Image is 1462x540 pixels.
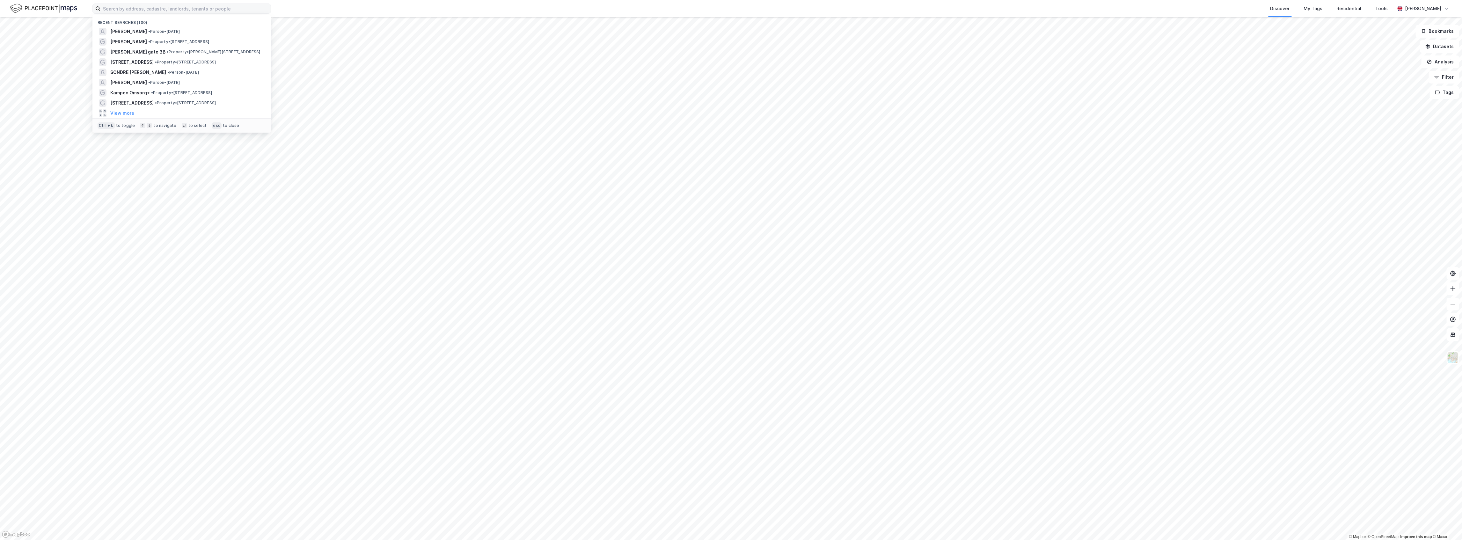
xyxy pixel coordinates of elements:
button: Filter [1429,71,1459,84]
span: [STREET_ADDRESS] [110,58,154,66]
button: Datasets [1420,40,1459,53]
div: Tools [1376,5,1388,12]
span: SONDRE [PERSON_NAME] [110,69,166,76]
span: Property • [STREET_ADDRESS] [155,100,216,106]
span: [PERSON_NAME] [110,79,147,86]
span: Person • [DATE] [148,29,180,34]
div: My Tags [1304,5,1323,12]
a: Mapbox homepage [2,531,30,538]
div: [PERSON_NAME] [1405,5,1442,12]
span: Property • [STREET_ADDRESS] [155,60,216,65]
div: Recent searches (100) [92,15,271,26]
button: View more [110,109,134,117]
button: Analysis [1422,55,1459,68]
a: Improve this map [1400,535,1432,539]
div: Ctrl + k [98,122,115,129]
span: Property • [PERSON_NAME][STREET_ADDRESS] [167,49,260,55]
span: [PERSON_NAME] [110,28,147,35]
div: Kontrollprogram for chat [1430,509,1462,540]
span: • [167,70,169,75]
div: to toggle [116,123,135,128]
div: Discover [1270,5,1290,12]
span: Person • [DATE] [148,80,180,85]
iframe: Chat Widget [1430,509,1462,540]
span: • [148,39,150,44]
span: Person • [DATE] [167,70,199,75]
img: Z [1447,352,1459,364]
span: • [155,100,157,105]
a: OpenStreetMap [1368,535,1399,539]
img: logo.f888ab2527a4732fd821a326f86c7f29.svg [10,3,77,14]
span: [PERSON_NAME] [110,38,147,46]
span: [PERSON_NAME] gate 3B [110,48,165,56]
span: • [148,80,150,85]
div: to select [188,123,207,128]
span: [STREET_ADDRESS] [110,99,154,107]
input: Search by address, cadastre, landlords, tenants or people [100,4,271,13]
div: Residential [1337,5,1362,12]
span: • [151,90,153,95]
span: Kampen Omsorg+ [110,89,150,97]
button: Bookmarks [1416,25,1459,38]
button: Tags [1430,86,1459,99]
span: • [155,60,157,64]
span: Property • [STREET_ADDRESS] [151,90,212,95]
span: Property • [STREET_ADDRESS] [148,39,209,44]
span: • [167,49,169,54]
div: to navigate [153,123,176,128]
div: to close [223,123,239,128]
a: Mapbox [1349,535,1367,539]
div: esc [212,122,222,129]
span: • [148,29,150,34]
